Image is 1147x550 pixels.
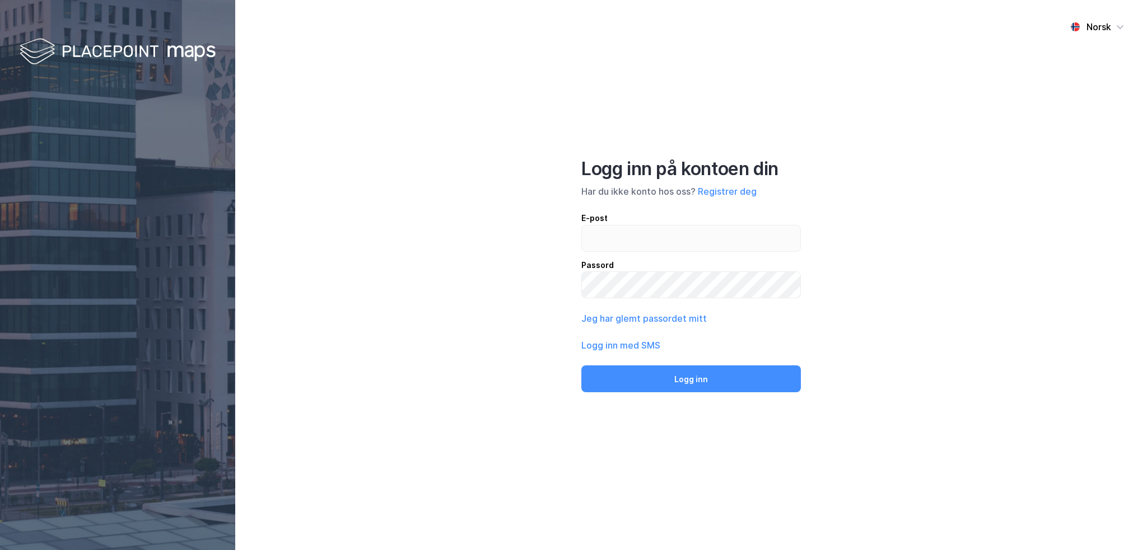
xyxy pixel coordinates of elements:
[581,158,801,180] div: Logg inn på kontoen din
[1087,20,1111,34] div: Norsk
[581,185,801,198] div: Har du ikke konto hos oss?
[581,339,660,352] button: Logg inn med SMS
[581,211,801,225] div: E-post
[1091,496,1147,550] iframe: Chat Widget
[581,258,801,272] div: Passord
[581,312,707,325] button: Jeg har glemt passordet mitt
[581,365,801,392] button: Logg inn
[20,36,216,69] img: logo-white.f07954bde2210d2a523dddb988cd2aa7.svg
[698,185,757,198] button: Registrer deg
